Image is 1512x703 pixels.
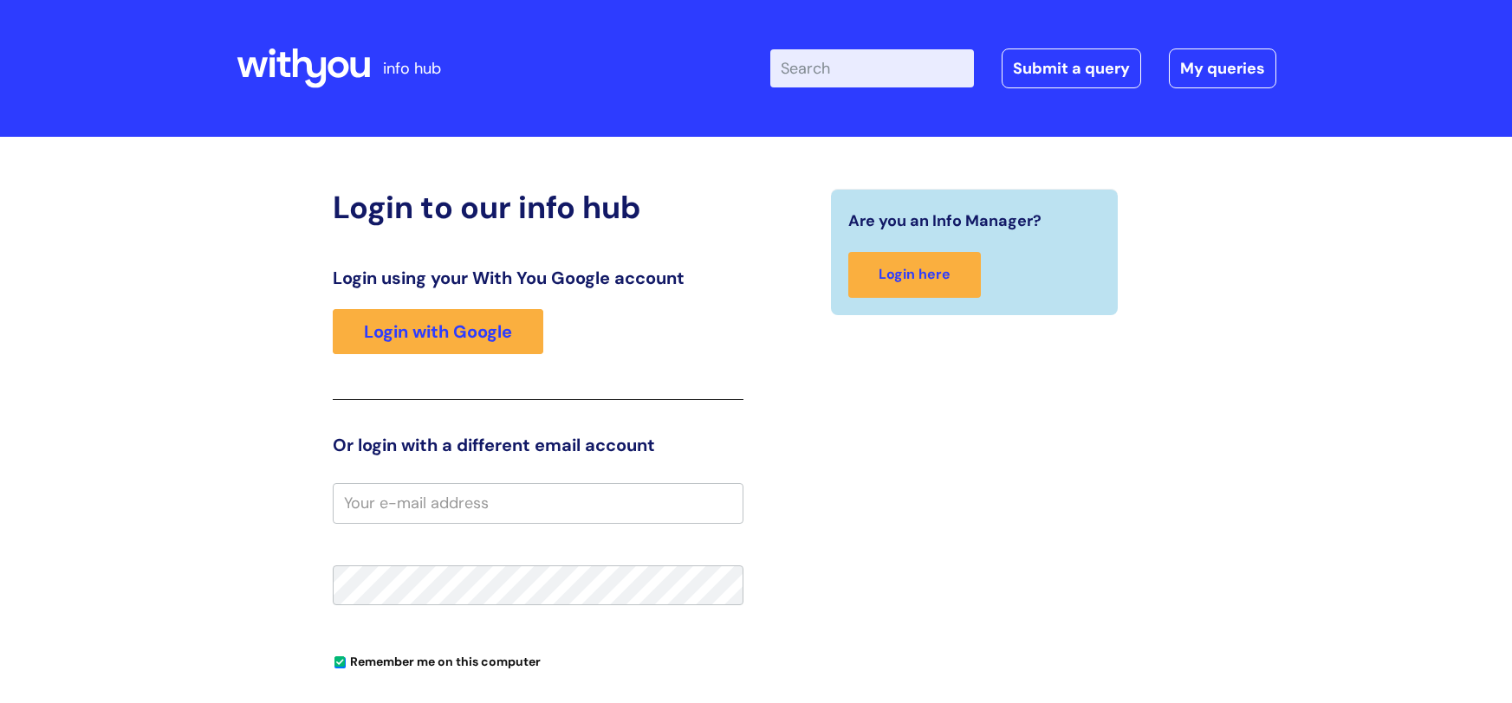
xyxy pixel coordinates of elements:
[333,268,743,288] h3: Login using your With You Google account
[1002,48,1141,88] a: Submit a query
[333,309,543,354] a: Login with Google
[333,189,743,226] h2: Login to our info hub
[333,650,541,669] label: Remember me on this computer
[770,49,974,87] input: Search
[848,207,1042,235] span: Are you an Info Manager?
[333,435,743,455] h3: Or login with a different email account
[334,657,346,668] input: Remember me on this computer
[1169,48,1276,88] a: My queries
[848,252,981,298] a: Login here
[333,483,743,523] input: Your e-mail address
[333,647,743,674] div: You can uncheck this option if you're logging in from a shared device
[383,55,441,82] p: info hub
